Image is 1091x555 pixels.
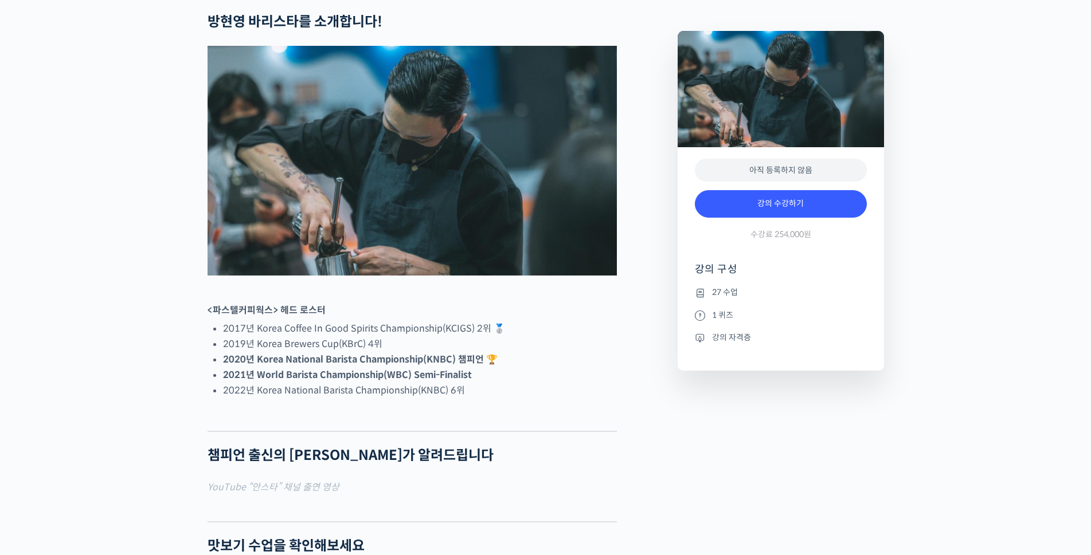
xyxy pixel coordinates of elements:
[208,537,365,554] strong: 맛보기 수업을 확인해보세요
[223,369,472,381] strong: 2021년 World Barista Championship(WBC) Semi-Finalist
[223,321,617,336] li: 2017년 Korea Coffee In Good Spirits Championship(KCIGS) 2위 🥈
[208,304,326,316] strong: <파스텔커피웍스> 헤드 로스터
[695,330,867,344] li: 강의 자격증
[208,447,494,464] strong: 챔피언 출신의 [PERSON_NAME]가 알려드립니다
[695,308,867,322] li: 1 퀴즈
[223,336,617,352] li: 2019년 Korea Brewers Cup(KBrC) 4위
[223,353,498,365] strong: 2020년 Korea National Barista Championship(KNBC) 챔피언 🏆
[208,481,339,493] mark: YouTube “안스타” 채널 출연 영상
[695,190,867,218] a: 강의 수강하기
[695,159,867,182] div: 아직 등록하지 않음
[223,383,617,398] li: 2022년 Korea National Barista Championship(KNBC) 6위
[695,286,867,300] li: 27 수업
[208,13,377,30] strong: 방현영 바리스타를 소개합니다
[750,229,811,240] span: 수강료 254,000원
[208,14,617,30] h2: !
[695,262,867,285] h4: 강의 구성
